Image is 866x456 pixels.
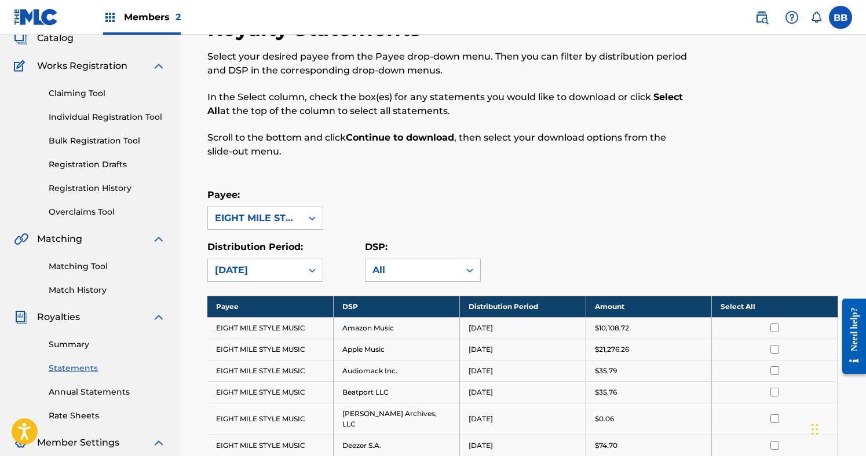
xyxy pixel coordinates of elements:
a: Matching Tool [49,260,166,273]
td: Deezer S.A. [334,435,460,456]
div: User Menu [829,6,852,29]
div: Drag [812,412,819,447]
a: Public Search [750,6,773,29]
img: Member Settings [14,436,28,450]
iframe: Chat Widget [808,400,866,456]
td: EIGHT MILE STYLE MUSIC [207,381,334,403]
td: Amazon Music [334,317,460,339]
span: Royalties [37,310,80,324]
th: DSP [334,296,460,317]
td: EIGHT MILE STYLE MUSIC [207,339,334,360]
img: expand [152,436,166,450]
div: EIGHT MILE STYLE MUSIC [215,211,295,225]
td: EIGHT MILE STYLE MUSIC [207,360,334,381]
p: $35.79 [595,366,617,376]
p: $21,276.26 [595,344,629,355]
td: Beatport LLC [334,381,460,403]
div: Notifications [810,12,822,23]
span: Matching [37,232,82,246]
img: Catalog [14,31,28,45]
td: Apple Music [334,339,460,360]
a: Registration Drafts [49,159,166,171]
img: MLC Logo [14,9,59,25]
td: EIGHT MILE STYLE MUSIC [207,317,334,339]
a: CatalogCatalog [14,31,74,45]
a: Statements [49,362,166,374]
div: All [372,263,452,277]
a: Rate Sheets [49,410,166,422]
span: 2 [176,12,181,23]
label: Distribution Period: [207,241,303,252]
th: Amount [586,296,712,317]
td: EIGHT MILE STYLE MUSIC [207,403,334,435]
img: Works Registration [14,59,29,73]
a: Match History [49,284,166,296]
td: [PERSON_NAME] Archives, LLC [334,403,460,435]
iframe: Resource Center [834,290,866,383]
td: EIGHT MILE STYLE MUSIC [207,435,334,456]
a: Registration History [49,182,166,194]
img: expand [152,310,166,324]
td: [DATE] [459,381,586,403]
p: $35.76 [595,387,617,398]
p: In the Select column, check the box(es) for any statements you would like to download or click at... [207,90,693,118]
td: Audiomack Inc. [334,360,460,381]
td: [DATE] [459,317,586,339]
img: expand [152,59,166,73]
p: $74.70 [595,440,617,451]
strong: Continue to download [346,132,454,143]
img: Matching [14,232,28,246]
img: expand [152,232,166,246]
a: Bulk Registration Tool [49,135,166,147]
div: Help [780,6,803,29]
th: Select All [712,296,838,317]
span: Catalog [37,31,74,45]
a: Summary [49,339,166,351]
p: Scroll to the bottom and click , then select your download options from the slide-out menu. [207,131,693,159]
td: [DATE] [459,339,586,360]
th: Distribution Period [459,296,586,317]
p: $0.06 [595,414,614,424]
label: DSP: [365,241,388,252]
td: [DATE] [459,403,586,435]
td: [DATE] [459,435,586,456]
p: Select your desired payee from the Payee drop-down menu. Then you can filter by distribution peri... [207,50,693,78]
a: Overclaims Tool [49,206,166,218]
img: help [785,10,799,24]
span: Members [124,10,181,24]
a: Individual Registration Tool [49,111,166,123]
p: $10,108.72 [595,323,629,333]
img: Top Rightsholders [103,10,117,24]
a: Claiming Tool [49,87,166,100]
span: Works Registration [37,59,127,73]
td: [DATE] [459,360,586,381]
a: Annual Statements [49,386,166,398]
img: search [755,10,769,24]
label: Payee: [207,189,240,200]
img: Royalties [14,310,28,324]
th: Payee [207,296,334,317]
span: Member Settings [37,436,119,450]
div: [DATE] [215,263,295,277]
